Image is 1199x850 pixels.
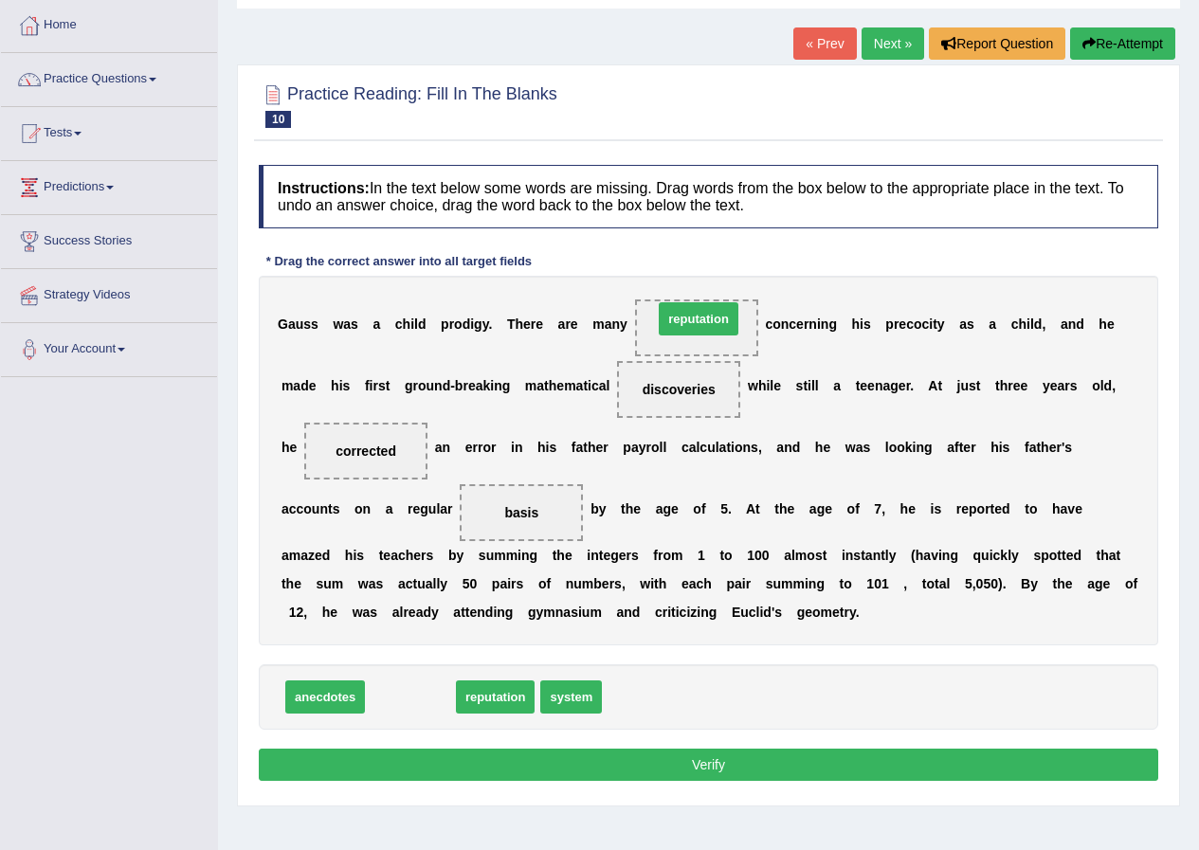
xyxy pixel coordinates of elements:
b: . [728,501,732,516]
b: a [719,440,727,455]
b: o [1029,501,1038,516]
b: n [515,440,523,455]
b: d [1104,378,1113,393]
b: n [363,501,372,516]
b: e [823,440,830,455]
b: s [343,378,351,393]
b: e [289,440,297,455]
b: a [776,440,784,455]
b: e [961,501,969,516]
b: e [556,378,564,393]
b: o [303,501,312,516]
b: w [845,440,856,455]
b: r [804,316,808,332]
b: w [333,316,343,332]
b: r [565,316,570,332]
b: r [473,440,478,455]
b: d [443,378,451,393]
b: t [856,378,861,393]
b: l [811,378,815,393]
b: r [531,316,536,332]
b: p [623,440,631,455]
b: n [494,378,502,393]
b: c [395,316,403,332]
b: . [488,316,492,332]
b: e [899,378,906,393]
b: i [860,316,863,332]
b: e [1107,316,1115,332]
div: * Drag the correct answer into all target fields [259,252,539,270]
b: g [828,316,837,332]
b: a [947,440,954,455]
b: m [592,316,604,332]
b: a [372,316,380,332]
b: c [289,501,297,516]
b: r [463,378,467,393]
b: i [931,501,935,516]
b: t [328,501,333,516]
b: a [1061,316,1068,332]
b: o [897,440,905,455]
b: a [386,501,393,516]
b: s [311,316,318,332]
b: r [603,440,608,455]
b: r [1008,378,1012,393]
a: « Prev [793,27,856,60]
b: e [1050,378,1058,393]
b: b [455,378,463,393]
b: s [863,440,870,455]
a: Success Stories [1,215,217,262]
b: l [1100,378,1104,393]
b: n [611,316,620,332]
span: 10 [265,111,291,128]
b: t [937,378,942,393]
b: , [881,501,885,516]
b: o [418,378,427,393]
b: a [605,316,612,332]
b: y [482,316,489,332]
b: u [428,501,437,516]
a: Your Account [1,323,217,371]
b: y [1043,378,1050,393]
b: l [436,501,440,516]
b: n [1068,316,1077,332]
b: t [621,501,626,516]
b: a [631,440,639,455]
b: n [821,316,829,332]
b: l [716,440,719,455]
b: o [693,501,701,516]
b: h [588,440,596,455]
b: s [549,440,556,455]
b: p [441,316,449,332]
b: i [546,440,550,455]
b: r [971,440,975,455]
b: r [372,378,377,393]
b: a [576,440,584,455]
b: T [507,316,516,332]
b: a [476,378,483,393]
b: h [1000,378,1008,393]
b: l [663,440,666,455]
b: h [900,501,909,516]
b: i [929,316,933,332]
b: t [583,378,588,393]
b: s [967,316,974,332]
b: i [1026,316,1030,332]
b: d [300,378,309,393]
b: t [386,378,391,393]
b: i [817,316,821,332]
b: A [746,501,755,516]
b: t [774,501,779,516]
b: i [731,440,735,455]
b: f [572,440,576,455]
b: A [928,378,937,393]
b: y [639,440,646,455]
b: s [1003,440,1010,455]
b: c [906,316,914,332]
span: reputation [659,302,738,335]
b: l [696,440,699,455]
b: i [470,316,474,332]
b: t [1025,501,1029,516]
b: a [558,316,566,332]
b: n [917,440,925,455]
